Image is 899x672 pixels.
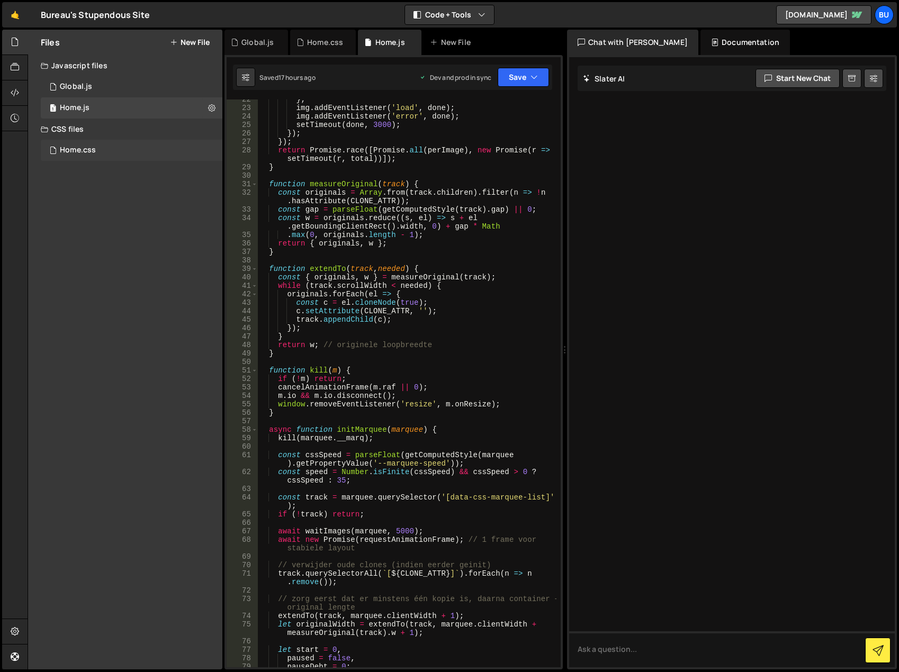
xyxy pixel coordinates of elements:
div: 36 [227,239,258,248]
div: 55 [227,400,258,408]
div: 58 [227,425,258,434]
div: 72 [227,586,258,595]
div: 45 [227,315,258,324]
div: 16519/44820.css [41,140,222,161]
div: 66 [227,519,258,527]
div: 30 [227,171,258,180]
div: 39 [227,265,258,273]
div: New File [430,37,474,48]
div: 27 [227,138,258,146]
div: 54 [227,392,258,400]
div: 33 [227,205,258,214]
div: 61 [227,451,258,468]
div: 17 hours ago [278,73,316,82]
div: 53 [227,383,258,392]
div: 34 [227,214,258,231]
div: Saved [259,73,316,82]
div: Documentation [700,30,790,55]
div: 56 [227,408,258,417]
div: 24 [227,112,258,121]
a: 🤙 [2,2,28,28]
div: 60 [227,442,258,451]
div: 65 [227,510,258,519]
div: 49 [227,349,258,358]
div: 50 [227,358,258,366]
div: 63 [227,485,258,493]
div: 28 [227,146,258,163]
a: Bu [875,5,894,24]
div: 38 [227,256,258,265]
div: 44 [227,307,258,315]
div: 37 [227,248,258,256]
div: 79 [227,662,258,671]
div: Home.css [60,146,96,155]
h2: Files [41,37,60,48]
div: 32 [227,188,258,205]
div: Global.js [241,37,274,48]
div: 59 [227,434,258,442]
div: 16519/44819.js [41,76,222,97]
div: 41 [227,281,258,290]
button: Start new chat [756,69,840,88]
div: 52 [227,375,258,383]
div: 22 [227,95,258,104]
div: 23 [227,104,258,112]
div: 46 [227,324,258,332]
div: 43 [227,298,258,307]
div: 31 [227,180,258,188]
div: 42 [227,290,258,298]
button: Code + Tools [405,5,494,24]
div: 75 [227,620,258,637]
div: 48 [227,341,258,349]
div: 74 [227,612,258,620]
div: 51 [227,366,258,375]
a: [DOMAIN_NAME] [776,5,871,24]
div: 16519/44818.js [41,97,222,119]
div: 29 [227,163,258,171]
div: CSS files [28,119,222,140]
div: Home.css [307,37,343,48]
div: 25 [227,121,258,129]
div: 40 [227,273,258,281]
div: 69 [227,552,258,561]
div: 68 [227,535,258,552]
div: Home.js [375,37,405,48]
div: 62 [227,468,258,485]
div: Home.js [60,103,89,113]
div: 67 [227,527,258,535]
div: Global.js [60,82,92,92]
button: Save [498,68,549,87]
div: Dev and prod in sync [419,73,491,82]
div: 70 [227,561,258,569]
div: 57 [227,417,258,425]
div: 47 [227,332,258,341]
div: 77 [227,646,258,654]
div: Bureau's Stupendous Site [41,8,150,21]
div: 26 [227,129,258,138]
div: 73 [227,595,258,612]
div: Javascript files [28,55,222,76]
span: 1 [50,105,56,113]
div: 78 [227,654,258,662]
div: 71 [227,569,258,586]
div: 76 [227,637,258,646]
div: 64 [227,493,258,510]
div: 35 [227,231,258,239]
div: Chat with [PERSON_NAME] [567,30,698,55]
button: New File [170,38,210,47]
h2: Slater AI [583,74,625,84]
